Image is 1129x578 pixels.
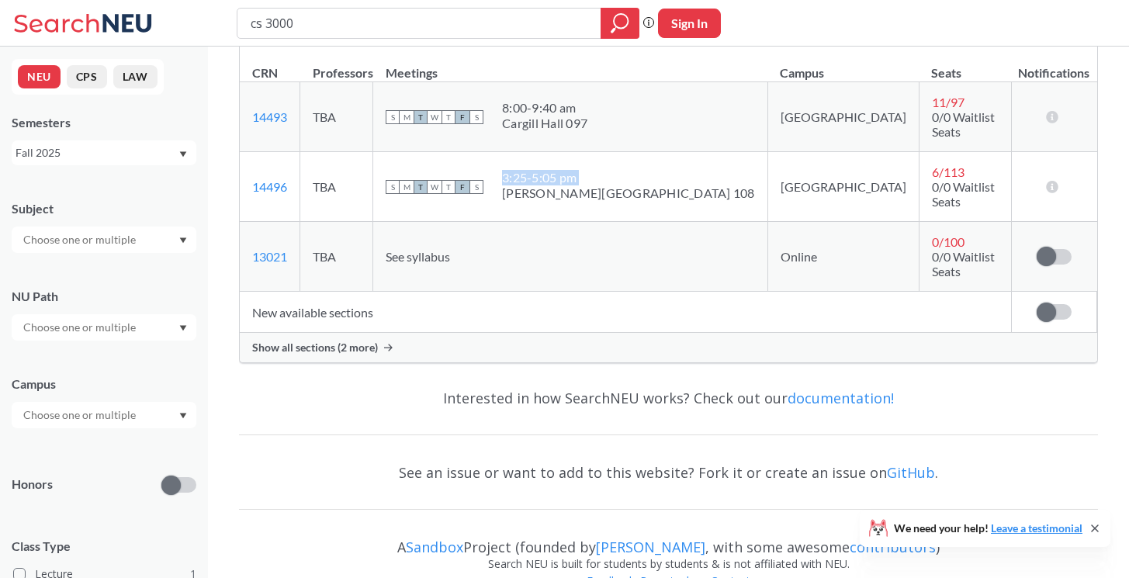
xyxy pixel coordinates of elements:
a: Leave a testimonial [991,521,1082,535]
td: [GEOGRAPHIC_DATA] [767,152,919,222]
span: S [386,180,400,194]
div: 3:25 - 5:05 pm [502,170,755,185]
svg: Dropdown arrow [179,151,187,157]
a: 14493 [252,109,287,124]
th: Professors [300,49,373,82]
td: TBA [300,152,373,222]
span: T [414,180,428,194]
span: 0 / 100 [932,234,964,249]
svg: Dropdown arrow [179,325,187,331]
a: Sandbox [406,538,463,556]
span: We need your help! [894,523,1082,534]
span: S [386,110,400,124]
a: contributors [850,538,936,556]
td: New available sections [240,292,1011,333]
th: Notifications [1011,49,1096,82]
div: Fall 2025Dropdown arrow [12,140,196,165]
svg: Dropdown arrow [179,237,187,244]
div: 8:00 - 9:40 am [502,100,587,116]
a: GitHub [887,463,935,482]
button: NEU [18,65,61,88]
div: Interested in how SearchNEU works? Check out our [239,376,1098,421]
span: Class Type [12,538,196,555]
div: Subject [12,200,196,217]
th: Meetings [373,49,768,82]
a: 14496 [252,179,287,194]
span: See syllabus [386,249,450,264]
span: W [428,110,442,124]
span: Show all sections (2 more) [252,341,378,355]
span: S [469,110,483,124]
span: 0/0 Waitlist Seats [932,179,995,209]
div: [PERSON_NAME][GEOGRAPHIC_DATA] 108 [502,185,755,201]
div: Cargill Hall 097 [502,116,587,131]
span: 11 / 97 [932,95,964,109]
div: magnifying glass [601,8,639,39]
p: Honors [12,476,53,493]
div: Fall 2025 [16,144,178,161]
div: Semesters [12,114,196,131]
svg: magnifying glass [611,12,629,34]
button: CPS [67,65,107,88]
th: Seats [919,49,1011,82]
td: [GEOGRAPHIC_DATA] [767,82,919,152]
span: F [455,180,469,194]
div: Dropdown arrow [12,402,196,428]
span: F [455,110,469,124]
span: T [442,180,455,194]
div: Campus [12,376,196,393]
span: S [469,180,483,194]
div: Dropdown arrow [12,227,196,253]
th: Campus [767,49,919,82]
input: Choose one or multiple [16,318,146,337]
div: Show all sections (2 more) [240,333,1097,362]
input: Choose one or multiple [16,230,146,249]
div: CRN [252,64,278,81]
span: M [400,180,414,194]
a: 13021 [252,249,287,264]
td: TBA [300,82,373,152]
a: [PERSON_NAME] [596,538,705,556]
span: 6 / 113 [932,164,964,179]
svg: Dropdown arrow [179,413,187,419]
div: Dropdown arrow [12,314,196,341]
td: TBA [300,222,373,292]
span: T [442,110,455,124]
span: T [414,110,428,124]
div: Search NEU is built for students by students & is not affiliated with NEU. [239,556,1098,573]
span: 0/0 Waitlist Seats [932,109,995,139]
input: Class, professor, course number, "phrase" [249,10,590,36]
span: W [428,180,442,194]
div: See an issue or want to add to this website? Fork it or create an issue on . [239,450,1098,495]
input: Choose one or multiple [16,406,146,424]
button: Sign In [658,9,721,38]
a: documentation! [788,389,894,407]
button: LAW [113,65,158,88]
div: NU Path [12,288,196,305]
span: 0/0 Waitlist Seats [932,249,995,279]
td: Online [767,222,919,292]
div: A Project (founded by , with some awesome ) [239,524,1098,556]
span: M [400,110,414,124]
